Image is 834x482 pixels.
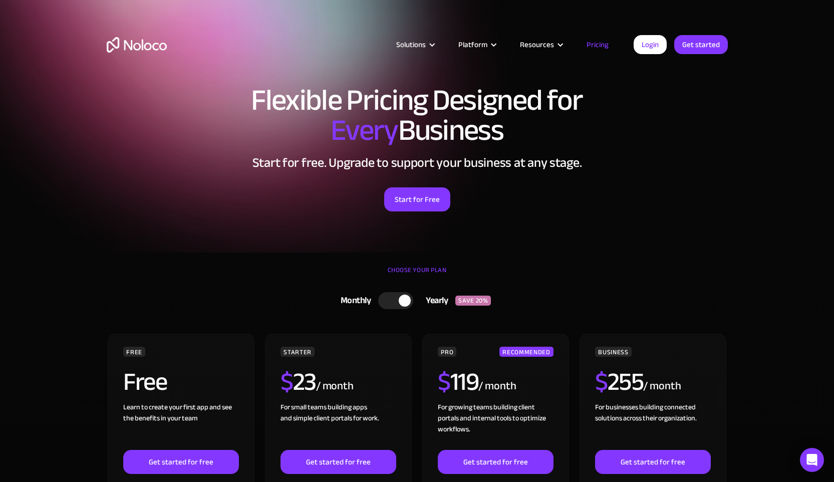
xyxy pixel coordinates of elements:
div: Solutions [384,38,446,51]
div: For growing teams building client portals and internal tools to optimize workflows. [438,402,553,450]
a: Get started for free [595,450,710,474]
a: Start for Free [384,187,450,211]
a: Get started [674,35,728,54]
h2: Start for free. Upgrade to support your business at any stage. [107,155,728,170]
a: Get started for free [438,450,553,474]
div: FREE [123,347,145,357]
div: Open Intercom Messenger [800,448,824,472]
a: Login [634,35,667,54]
div: Resources [507,38,574,51]
h2: Free [123,369,167,394]
a: Pricing [574,38,621,51]
div: Yearly [413,293,455,308]
h2: 119 [438,369,478,394]
a: Get started for free [281,450,396,474]
span: $ [595,358,608,405]
div: Platform [446,38,507,51]
a: Get started for free [123,450,238,474]
div: / month [316,378,354,394]
span: $ [438,358,450,405]
div: Learn to create your first app and see the benefits in your team ‍ [123,402,238,450]
h2: 255 [595,369,643,394]
div: PRO [438,347,456,357]
div: For businesses building connected solutions across their organization. ‍ [595,402,710,450]
div: Resources [520,38,554,51]
h2: 23 [281,369,316,394]
div: For small teams building apps and simple client portals for work. ‍ [281,402,396,450]
div: Monthly [328,293,379,308]
div: RECOMMENDED [499,347,553,357]
span: $ [281,358,293,405]
div: SAVE 20% [455,296,491,306]
div: BUSINESS [595,347,631,357]
div: STARTER [281,347,314,357]
div: CHOOSE YOUR PLAN [107,263,728,288]
div: / month [478,378,516,394]
div: Platform [458,38,487,51]
div: Solutions [396,38,426,51]
div: / month [643,378,681,394]
span: Every [331,102,398,158]
h1: Flexible Pricing Designed for Business [107,85,728,145]
a: home [107,37,167,53]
